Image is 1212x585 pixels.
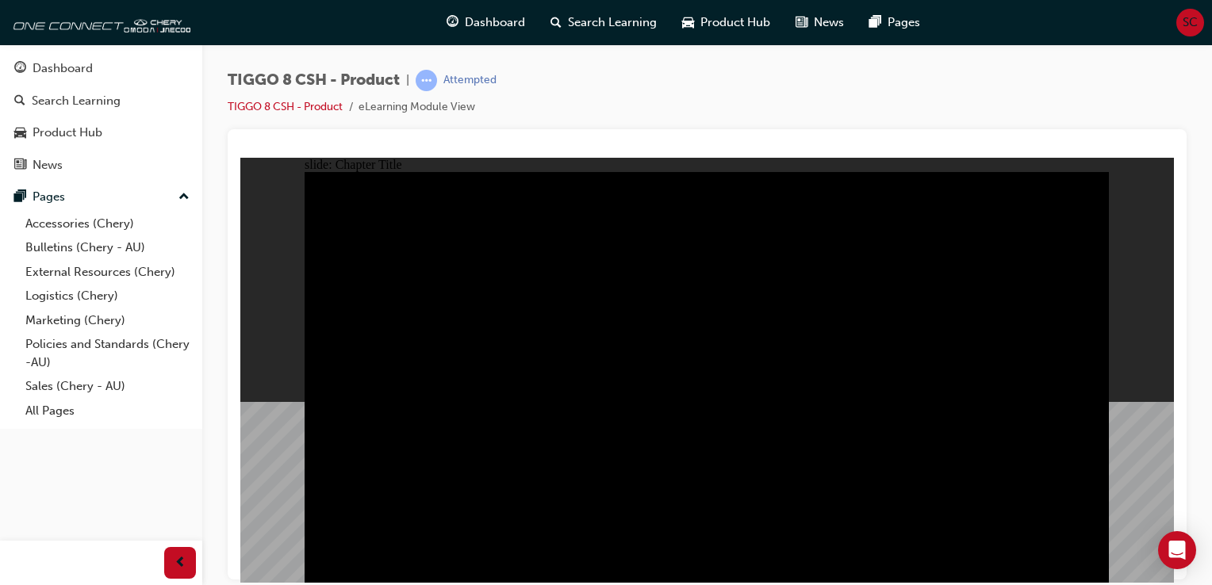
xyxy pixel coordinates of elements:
span: guage-icon [447,13,458,32]
span: news-icon [14,159,26,173]
img: oneconnect [8,6,190,38]
span: learningRecordVerb_ATTEMPT-icon [416,70,437,91]
button: SC [1176,9,1204,36]
a: pages-iconPages [857,6,933,39]
span: up-icon [178,187,190,208]
a: All Pages [19,399,196,423]
a: Product Hub [6,118,196,147]
a: car-iconProduct Hub [669,6,783,39]
span: guage-icon [14,62,26,76]
a: Bulletins (Chery - AU) [19,235,196,260]
span: Dashboard [465,13,525,32]
a: Sales (Chery - AU) [19,374,196,399]
a: Search Learning [6,86,196,116]
span: | [406,71,409,90]
button: Pages [6,182,196,212]
div: Attempted [443,73,497,88]
div: Dashboard [33,59,93,78]
a: TIGGO 8 CSH - Product [228,100,343,113]
a: Dashboard [6,54,196,83]
a: News [6,151,196,180]
span: Pages [888,13,920,32]
a: search-iconSearch Learning [538,6,669,39]
span: car-icon [14,126,26,140]
a: Logistics (Chery) [19,284,196,308]
span: search-icon [550,13,562,32]
span: News [814,13,844,32]
span: pages-icon [14,190,26,205]
span: Search Learning [568,13,657,32]
span: SC [1183,13,1198,32]
span: pages-icon [869,13,881,32]
a: Marketing (Chery) [19,308,196,333]
span: prev-icon [175,553,186,573]
a: guage-iconDashboard [434,6,538,39]
span: news-icon [796,13,807,32]
div: Open Intercom Messenger [1158,531,1196,569]
li: eLearning Module View [359,98,475,117]
a: news-iconNews [783,6,857,39]
span: TIGGO 8 CSH - Product [228,71,400,90]
div: Search Learning [32,92,121,110]
a: External Resources (Chery) [19,260,196,285]
div: Pages [33,188,65,206]
span: car-icon [682,13,694,32]
div: Product Hub [33,124,102,142]
button: DashboardSearch LearningProduct HubNews [6,51,196,182]
a: Policies and Standards (Chery -AU) [19,332,196,374]
span: search-icon [14,94,25,109]
div: News [33,156,63,174]
span: Product Hub [700,13,770,32]
a: Accessories (Chery) [19,212,196,236]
